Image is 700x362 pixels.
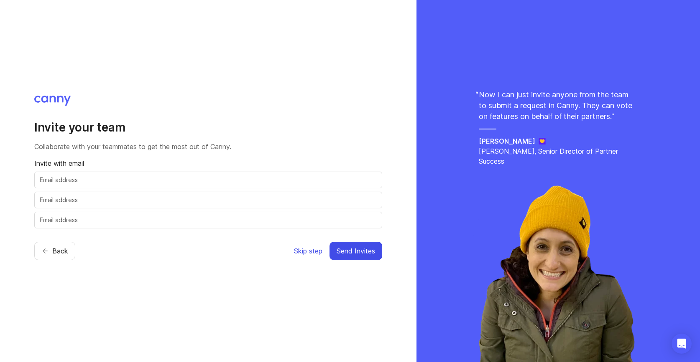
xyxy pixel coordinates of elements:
[52,246,68,256] span: Back
[40,175,377,185] input: Email address
[34,158,382,168] p: Invite with email
[294,242,323,260] button: Skip step
[40,215,377,225] input: Email address
[672,334,692,354] div: Open Intercom Messenger
[40,195,377,205] input: Email address
[539,138,546,144] img: Jane logo
[34,242,75,260] button: Back
[473,178,644,362] img: rachel-ec36006e32d921eccbc7237da87631ad.webp
[34,120,382,135] h2: Invite your team
[34,96,71,106] img: Canny logo
[294,246,322,256] span: Skip step
[479,146,638,166] p: [PERSON_NAME], Senior Director of Partner Success
[34,142,382,152] p: Collaborate with your teammates to get the most out of Canny.
[479,136,535,146] h5: [PERSON_NAME]
[330,242,382,260] button: Send Invites
[479,89,638,122] p: Now I can just invite anyone from the team to submit a request in Canny. They can vote on feature...
[337,246,375,256] span: Send Invites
